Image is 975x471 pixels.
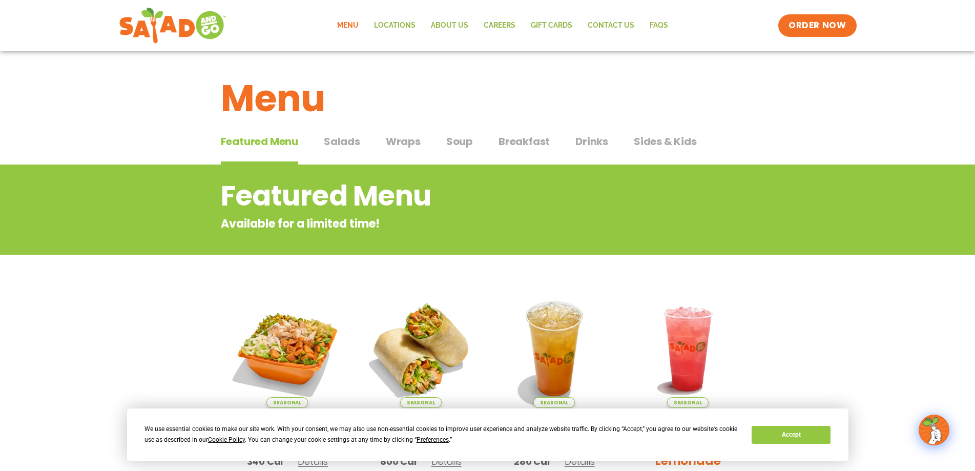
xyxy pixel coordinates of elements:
a: FAQs [642,14,676,37]
span: Seasonal [533,397,575,408]
a: ORDER NOW [778,14,856,37]
span: Seasonal [266,397,308,408]
span: Salads [324,134,360,149]
span: 280 Cal [514,455,550,468]
span: Preferences [417,436,449,443]
img: new-SAG-logo-768×292 [119,5,227,46]
span: Soup [446,134,473,149]
img: wpChatIcon [920,416,948,444]
h2: Featured Menu [221,175,672,217]
a: Careers [476,14,523,37]
span: Breakfast [499,134,550,149]
span: Featured Menu [221,134,298,149]
a: About Us [423,14,476,37]
span: 340 Cal [247,455,283,468]
a: Locations [366,14,423,37]
div: Cookie Consent Prompt [127,408,848,461]
div: Tabbed content [221,130,755,165]
span: Drinks [575,134,608,149]
span: 800 Cal [380,455,417,468]
p: Available for a limited time! [221,215,672,232]
img: Product photo for Blackberry Bramble Lemonade [629,290,747,408]
img: Product photo for Apple Cider Lemonade [495,290,614,408]
div: We use essential cookies to make our site work. With your consent, we may also use non-essential ... [144,424,739,445]
button: Accept [752,426,831,444]
span: ORDER NOW [789,19,846,32]
span: Seasonal [667,397,709,408]
span: Sides & Kids [634,134,697,149]
img: Product photo for Southwest Harvest Wrap [362,290,480,408]
a: GIFT CARDS [523,14,580,37]
span: Seasonal [400,397,442,408]
span: Details [431,455,462,468]
span: Cookie Policy [208,436,245,443]
img: Product photo for Southwest Harvest Salad [229,290,347,408]
span: Wraps [386,134,421,149]
h1: Menu [221,71,755,126]
span: Details [298,455,328,468]
nav: Menu [329,14,676,37]
a: Menu [329,14,366,37]
span: Details [565,455,595,468]
a: Contact Us [580,14,642,37]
